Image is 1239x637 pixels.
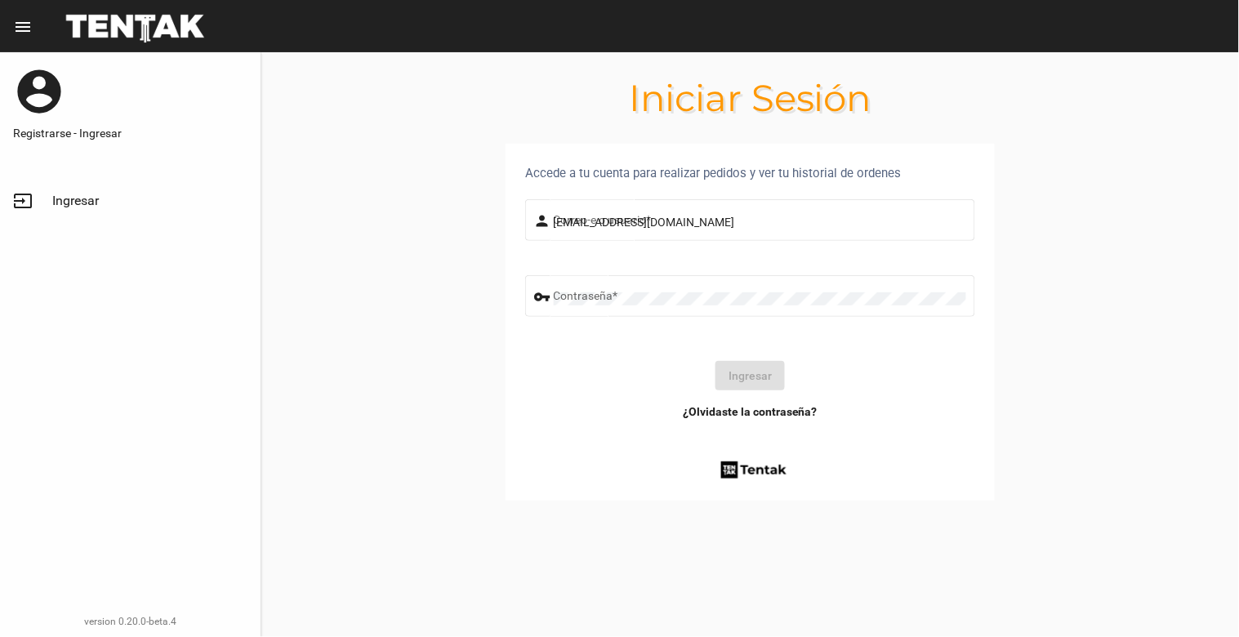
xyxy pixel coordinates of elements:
[715,361,785,390] button: Ingresar
[719,459,789,481] img: tentak-firm.png
[525,163,975,183] div: Accede a tu cuenta para realizar pedidos y ver tu historial de ordenes
[13,613,247,630] div: version 0.20.0-beta.4
[534,212,554,231] mat-icon: person
[52,193,99,209] span: Ingresar
[13,65,65,118] mat-icon: account_circle
[13,191,33,211] mat-icon: input
[13,125,247,141] a: Registrarse - Ingresar
[13,17,33,37] mat-icon: menu
[534,287,554,307] mat-icon: vpn_key
[683,403,818,420] a: ¿Olvidaste la contraseña?
[261,85,1239,111] h1: Iniciar Sesión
